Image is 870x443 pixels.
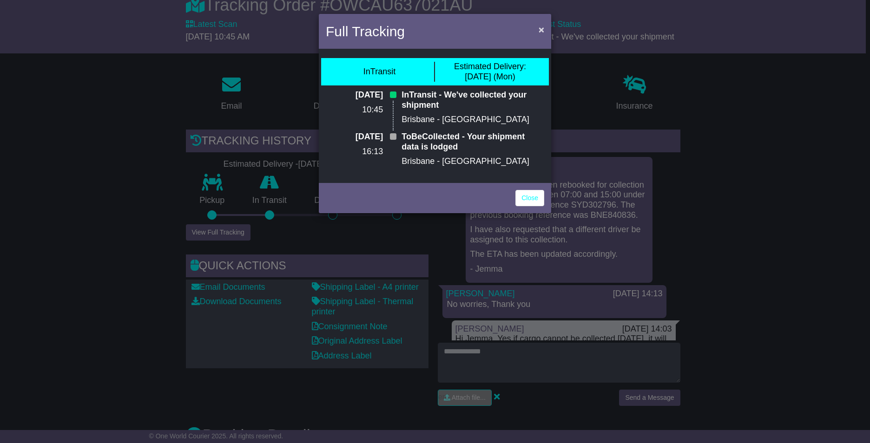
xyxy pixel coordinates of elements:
div: [DATE] (Mon) [454,62,526,82]
a: Close [515,190,544,206]
p: InTransit - We've collected your shipment [402,90,544,110]
p: 16:13 [326,147,383,157]
p: ToBeCollected - Your shipment data is lodged [402,132,544,152]
span: Estimated Delivery: [454,62,526,71]
p: Brisbane - [GEOGRAPHIC_DATA] [402,115,544,125]
div: InTransit [363,67,395,77]
p: 10:45 [326,105,383,115]
h4: Full Tracking [326,21,405,42]
span: × [539,24,544,35]
p: Brisbane - [GEOGRAPHIC_DATA] [402,156,544,167]
button: Close [534,20,549,39]
p: [DATE] [326,132,383,142]
p: [DATE] [326,90,383,100]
